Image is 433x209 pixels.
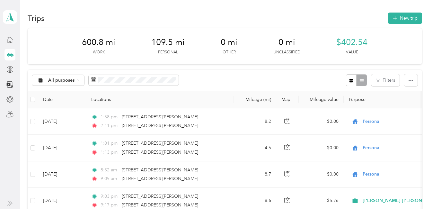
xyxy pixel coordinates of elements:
[122,202,198,208] span: [STREET_ADDRESS][PERSON_NAME]
[122,150,198,155] span: [STREET_ADDRESS][PERSON_NAME]
[101,140,119,147] span: 1:01 pm
[38,91,86,108] th: Date
[397,173,433,209] iframe: Everlance-gr Chat Button Frame
[299,135,344,161] td: $0.00
[122,114,198,120] span: [STREET_ADDRESS][PERSON_NAME]
[38,161,86,188] td: [DATE]
[363,144,421,151] span: Personal
[101,114,119,121] span: 1:58 pm
[122,176,198,181] span: [STREET_ADDRESS][PERSON_NAME]
[336,37,367,48] span: $402.54
[38,135,86,161] td: [DATE]
[363,118,421,125] span: Personal
[363,171,421,178] span: Personal
[101,175,119,182] span: 9:05 am
[101,122,119,129] span: 2:11 pm
[299,91,344,108] th: Mileage value
[38,108,86,135] td: [DATE]
[276,91,299,108] th: Map
[234,108,276,135] td: 8.2
[223,50,236,55] p: Other
[371,74,400,86] button: Filters
[234,135,276,161] td: 4.5
[28,15,45,22] h1: Trips
[388,13,422,24] button: New trip
[101,202,119,209] span: 9:17 pm
[299,161,344,188] td: $0.00
[234,91,276,108] th: Mileage (mi)
[346,50,358,55] p: Value
[273,50,300,55] p: Unclassified
[48,78,75,83] span: All purposes
[122,141,198,146] span: [STREET_ADDRESS][PERSON_NAME]
[234,161,276,188] td: 8.7
[122,194,198,199] span: [STREET_ADDRESS][PERSON_NAME]
[158,50,178,55] p: Personal
[101,193,119,200] span: 9:03 pm
[82,37,115,48] span: 600.8 mi
[101,149,119,156] span: 1:13 pm
[278,37,295,48] span: 0 mi
[122,123,198,128] span: [STREET_ADDRESS][PERSON_NAME]
[221,37,237,48] span: 0 mi
[299,108,344,135] td: $0.00
[93,50,105,55] p: Work
[122,167,198,173] span: [STREET_ADDRESS][PERSON_NAME]
[86,91,234,108] th: Locations
[101,167,119,174] span: 8:52 am
[151,37,185,48] span: 109.5 mi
